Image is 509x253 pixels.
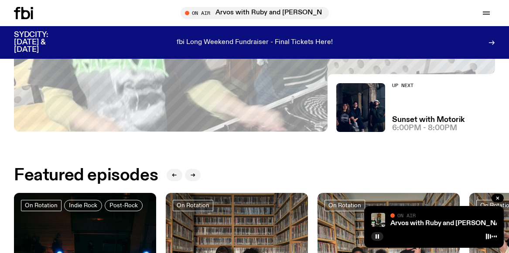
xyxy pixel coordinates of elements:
[177,39,333,47] p: fbi Long Weekend Fundraiser - Final Tickets Here!
[328,202,361,209] span: On Rotation
[177,202,209,209] span: On Rotation
[14,31,70,54] h3: SYDCITY: [DATE] & [DATE]
[14,168,158,183] h2: Featured episodes
[173,200,213,211] a: On Rotation
[371,213,385,227] img: Ruby wears a Collarbones t shirt and pretends to play the DJ decks, Al sings into a pringles can....
[397,213,416,218] span: On Air
[392,83,465,88] h2: Up Next
[392,125,457,132] span: 6:00pm - 8:00pm
[105,200,143,211] a: Post-Rock
[392,116,465,124] a: Sunset with Motorik
[181,7,329,19] button: On AirArvos with Ruby and [PERSON_NAME]
[21,200,61,211] a: On Rotation
[25,202,58,209] span: On Rotation
[109,202,138,209] span: Post-Rock
[325,200,365,211] a: On Rotation
[69,202,97,209] span: Indie Rock
[64,200,102,211] a: Indie Rock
